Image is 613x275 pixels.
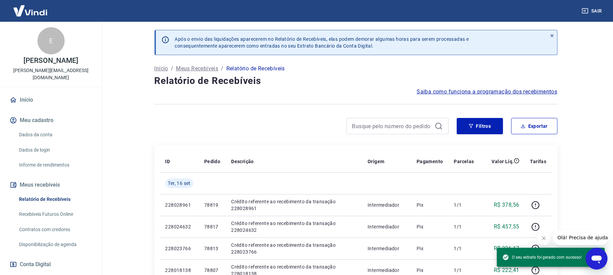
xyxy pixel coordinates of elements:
p: R$ 222,41 [494,266,519,274]
iframe: Botão para abrir a janela de mensagens [586,248,608,270]
iframe: Fechar mensagem [537,231,551,245]
p: 228024632 [165,223,193,230]
span: Olá! Precisa de ajuda? [4,5,57,10]
a: Relatório de Recebíveis [16,192,94,206]
p: ID [165,158,170,165]
p: [PERSON_NAME][EMAIL_ADDRESS][DOMAIN_NAME] [5,67,96,81]
p: Pix [417,202,443,208]
p: 228028961 [165,202,193,208]
p: Pedido [204,158,220,165]
input: Busque pelo número do pedido [352,121,432,131]
p: Pix [417,223,443,230]
p: Descrição [231,158,254,165]
a: Meus Recebíveis [176,65,218,73]
p: / [221,65,223,73]
h4: Relatório de Recebíveis [155,74,558,88]
button: Meu cadastro [8,113,94,128]
p: Intermediador [368,223,406,230]
a: Dados da conta [16,128,94,142]
a: Saiba como funciona a programação dos recebimentos [417,88,558,96]
span: O seu extrato foi gerado com sucesso! [502,254,582,261]
p: 1/1 [454,202,474,208]
p: 1/1 [454,267,474,274]
a: Recebíveis Futuros Online [16,207,94,221]
a: Disponibilização de agenda [16,238,94,252]
p: R$ 457,55 [494,223,519,231]
a: Início [155,65,168,73]
p: Crédito referente ao recebimento da transação 228023766 [231,242,357,255]
p: R$ 378,56 [494,201,519,209]
p: 228023766 [165,245,193,252]
button: Conta Digital [8,257,94,272]
p: 78819 [204,202,220,208]
button: Exportar [511,118,558,134]
a: Informe de rendimentos [16,158,94,172]
p: 78813 [204,245,220,252]
a: Contratos com credores [16,223,94,237]
iframe: Mensagem da empresa [553,230,608,245]
p: 228018138 [165,267,193,274]
a: Dados de login [16,143,94,157]
p: Pix [417,267,443,274]
img: Vindi [8,0,52,21]
button: Filtros [457,118,503,134]
p: Valor Líq. [492,158,514,165]
p: Origem [368,158,384,165]
p: 78807 [204,267,220,274]
div: E [37,27,65,54]
span: Ter, 16 set [168,180,191,187]
p: Intermediador [368,267,406,274]
p: Parcelas [454,158,474,165]
p: Tarifas [530,158,547,165]
p: 1/1 [454,245,474,252]
p: 1/1 [454,223,474,230]
p: Intermediador [368,202,406,208]
p: Crédito referente ao recebimento da transação 228028961 [231,198,357,212]
p: Pagamento [417,158,443,165]
p: R$ 226,17 [494,244,519,253]
p: Relatório de Recebíveis [226,65,285,73]
p: 78817 [204,223,220,230]
p: Pix [417,245,443,252]
p: [PERSON_NAME] [23,57,78,64]
button: Sair [580,5,605,17]
button: Meus recebíveis [8,177,94,192]
p: Intermediador [368,245,406,252]
p: / [171,65,173,73]
a: Início [8,92,94,107]
p: Crédito referente ao recebimento da transação 228024632 [231,220,357,234]
p: Após o envio das liquidações aparecerem no Relatório de Recebíveis, elas podem demorar algumas ho... [175,36,469,49]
